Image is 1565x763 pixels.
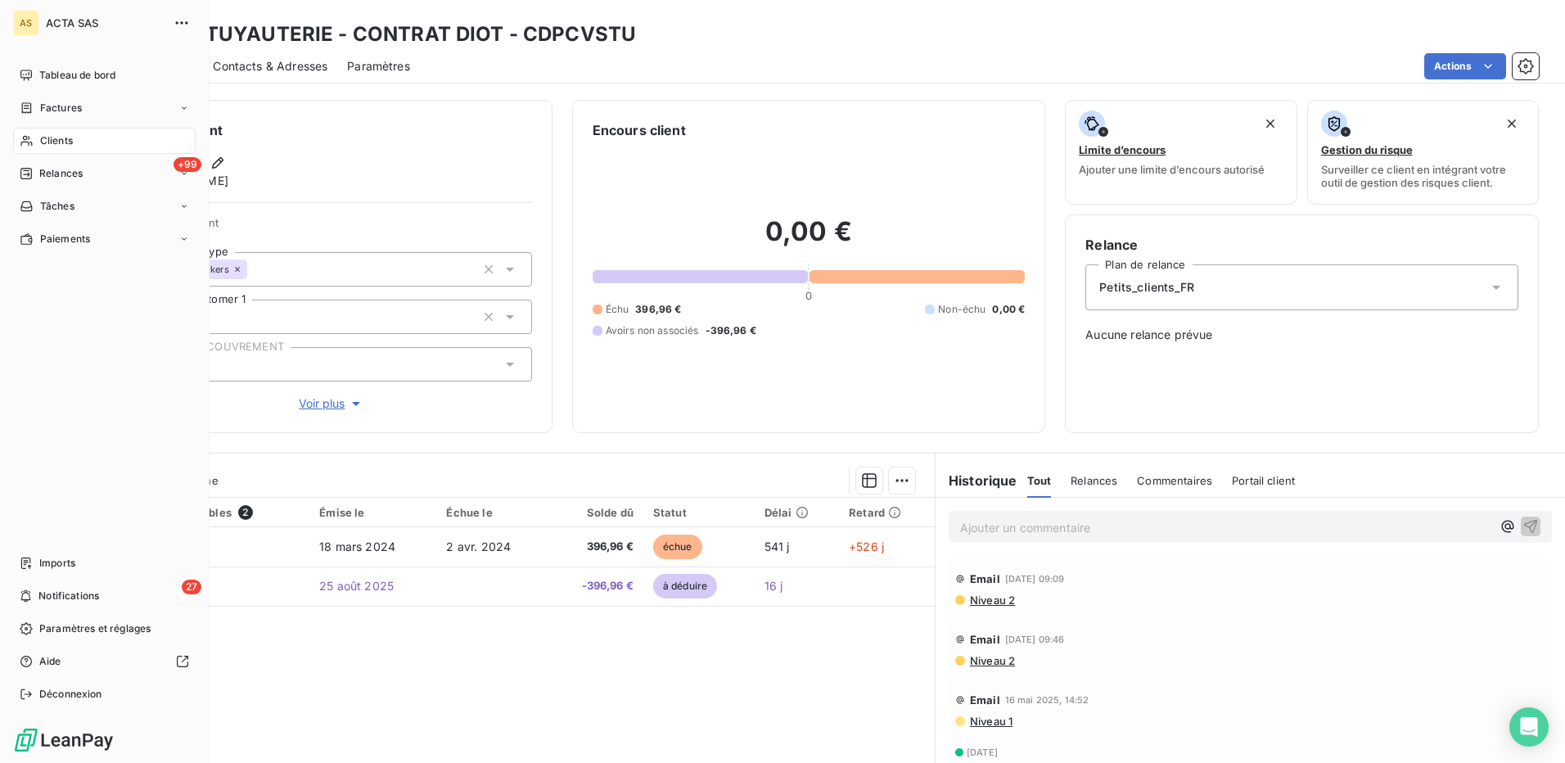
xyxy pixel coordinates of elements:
span: 541 j [764,540,790,553]
h2: 0,00 € [593,215,1026,264]
span: +526 j [849,540,884,553]
div: Échue le [446,506,538,519]
div: Solde dû [558,506,634,519]
span: Petits_clients_FR [1099,279,1194,296]
div: Retard [849,506,925,519]
div: Pièces comptables [129,505,300,520]
div: Émise le [319,506,426,519]
span: Propriétés Client [132,216,532,239]
div: AS [13,10,39,36]
span: Email [970,572,1000,585]
span: Tâches [40,199,74,214]
span: Relances [1071,474,1117,487]
span: Email [970,633,1000,646]
span: Déconnexion [39,687,102,702]
h6: Historique [936,471,1017,490]
span: 16 j [764,579,783,593]
span: Clients [40,133,73,148]
span: à déduire [653,574,717,598]
span: Tableau de bord [39,68,115,83]
h3: PCVS TUYAUTERIE - CONTRAT DIOT - CDPCVSTU [144,20,636,49]
span: Gestion du risque [1321,143,1413,156]
span: Email [970,693,1000,707]
span: 0,00 € [992,302,1025,317]
span: échue [653,535,702,559]
span: 2 [238,505,253,520]
span: Niveau 2 [968,594,1015,607]
span: Non-échu [938,302,985,317]
span: Notifications [38,589,99,603]
h6: Encours client [593,120,686,140]
button: Gestion du risqueSurveiller ce client en intégrant votre outil de gestion des risques client. [1307,100,1539,205]
button: Voir plus [132,395,532,413]
div: Statut [653,506,745,519]
span: ACTA SAS [46,16,164,29]
a: Aide [13,648,196,675]
span: Avoirs non associés [606,323,699,338]
span: Aide [39,654,61,669]
span: Niveau 2 [968,654,1015,667]
span: Paramètres et réglages [39,621,151,636]
span: 25 août 2025 [319,579,394,593]
span: 18 mars 2024 [319,540,395,553]
span: Limite d’encours [1079,143,1166,156]
span: Paiements [40,232,90,246]
button: Limite d’encoursAjouter une limite d’encours autorisé [1065,100,1297,205]
span: Ajouter une limite d’encours autorisé [1079,163,1265,176]
span: Surveiller ce client en intégrant votre outil de gestion des risques client. [1321,163,1525,189]
span: 2 avr. 2024 [446,540,511,553]
span: Imports [39,556,75,571]
span: [DATE] 09:46 [1005,634,1065,644]
span: Niveau 1 [968,715,1013,728]
span: Échu [606,302,629,317]
span: Commentaires [1137,474,1212,487]
span: Factures [40,101,82,115]
span: Aucune relance prévue [1085,327,1518,343]
span: 0 [805,289,812,302]
span: 396,96 € [635,302,681,317]
span: +99 [174,157,201,172]
span: [DATE] 09:09 [1005,574,1065,584]
span: [DATE] [967,747,998,757]
span: 16 mai 2025, 14:52 [1005,695,1089,705]
span: -396,96 € [558,578,634,594]
span: 396,96 € [558,539,634,555]
h6: Relance [1085,235,1518,255]
img: Logo LeanPay [13,727,115,753]
span: Portail client [1232,474,1295,487]
span: 27 [182,580,201,594]
span: Relances [39,166,83,181]
span: Tout [1027,474,1052,487]
span: Contacts & Adresses [213,58,327,74]
h6: Informations client [99,120,532,140]
button: Actions [1424,53,1506,79]
span: Paramètres [347,58,410,74]
div: Délai [764,506,829,519]
div: Open Intercom Messenger [1509,707,1549,747]
span: -396,96 € [706,323,756,338]
input: Ajouter une valeur [247,262,260,277]
span: Voir plus [299,395,364,412]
